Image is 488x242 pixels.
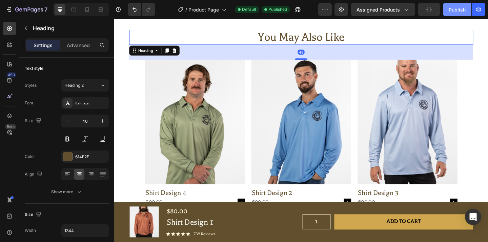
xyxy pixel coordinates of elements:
button: 7 [3,3,50,16]
button: increment [228,213,235,228]
div: Color [25,154,35,160]
div: 48 [200,34,207,39]
button: Heading 2 [61,79,109,92]
div: Open Intercom Messenger [465,209,481,225]
div: Publish [449,6,466,13]
button: decrement [205,213,212,228]
span: / [185,6,187,13]
p: 739 Reviews [86,231,110,237]
span: Published [268,6,287,13]
div: Font [25,100,33,106]
span: Assigned Products [357,6,400,13]
div: Text style [25,65,43,72]
div: $80.00 [34,196,79,205]
h2: You May Also Like [16,12,390,28]
input: Auto [62,224,108,237]
div: $80.00 [149,196,195,205]
span: Product Page [188,6,219,13]
span: Heading 2 [64,82,84,88]
div: Width [25,227,36,234]
div: Heading [25,32,43,38]
div: Balthazar [75,100,107,106]
p: Advanced [67,42,90,49]
div: Styles [25,82,37,88]
span: Default [242,6,256,13]
iframe: Design area [114,19,488,242]
h3: Shirt Design 2 [149,184,195,194]
button: Assigned Products [351,3,415,16]
p: 7 [44,5,47,14]
button: ADD TO CART [239,213,390,229]
button: Show more [25,186,109,198]
div: Align [25,170,44,179]
div: Size [25,116,43,125]
div: $80.00 [265,196,310,205]
p: Settings [34,42,53,49]
div: Show more [51,188,83,195]
input: quantity [212,213,228,228]
h3: Shirt Design 3 [265,184,310,194]
div: Undo/Redo [128,3,155,16]
div: 450 [6,72,16,78]
a: Shirt Design 2 [149,44,258,180]
div: 614F2E [75,154,107,160]
p: Heading [33,24,106,32]
a: Shirt Design 3 [265,44,373,180]
h3: Shirt Design 4 [34,184,79,194]
div: Beta [5,124,16,129]
button: Publish [443,3,471,16]
a: Shirt Design 4 [34,44,142,180]
div: Size [25,210,43,219]
div: ADD TO CART [296,217,333,224]
h1: Shirt Design 1 [56,215,140,227]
